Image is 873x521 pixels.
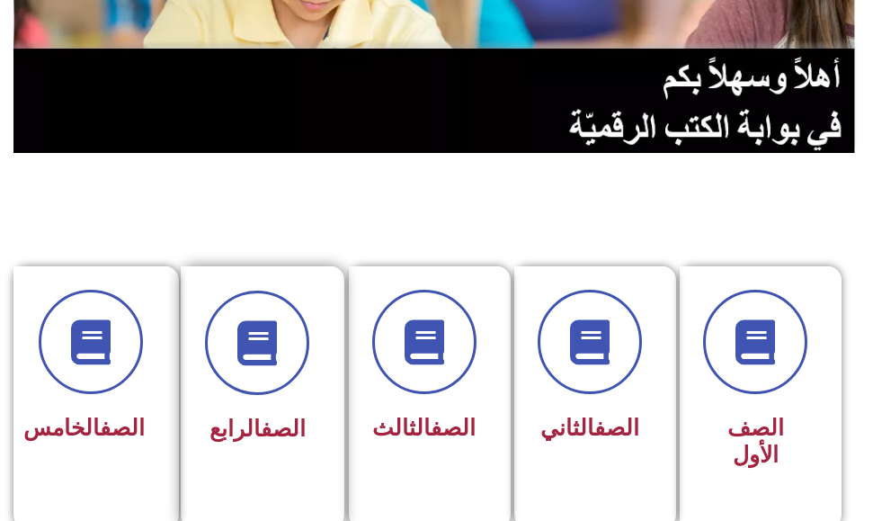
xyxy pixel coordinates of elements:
[540,415,639,441] span: الثاني
[372,415,476,441] span: الثالث
[23,415,145,441] span: الخامس
[209,416,306,442] span: الرابع
[594,415,639,441] a: الصف
[727,415,784,468] span: الصف الأول
[100,415,145,441] a: الصف
[261,416,306,442] a: الصف
[431,415,476,441] a: الصف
